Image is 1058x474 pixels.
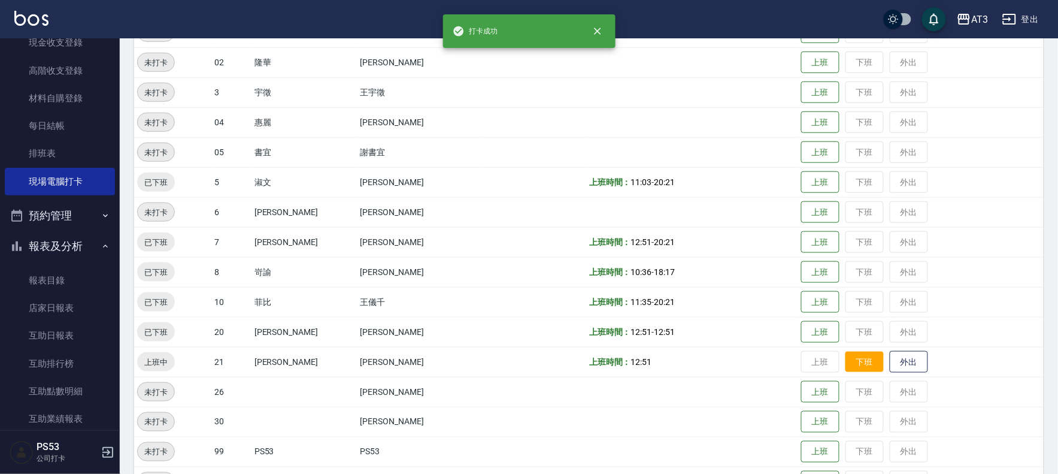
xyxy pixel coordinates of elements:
[589,357,631,367] b: 上班時間：
[357,227,481,257] td: [PERSON_NAME]
[654,177,675,187] span: 20:21
[211,347,251,377] td: 21
[211,257,251,287] td: 8
[251,197,357,227] td: [PERSON_NAME]
[357,107,481,137] td: [PERSON_NAME]
[357,197,481,227] td: [PERSON_NAME]
[922,7,946,31] button: save
[5,231,115,262] button: 報表及分析
[137,326,175,339] span: 已下班
[952,7,993,32] button: AT3
[586,317,798,347] td: -
[357,437,481,467] td: PS53
[801,231,839,253] button: 上班
[251,257,357,287] td: 岢諭
[801,171,839,194] button: 上班
[631,177,652,187] span: 11:03
[584,18,611,44] button: close
[971,12,988,27] div: AT3
[631,327,652,337] span: 12:51
[251,47,357,77] td: 隆華
[138,146,174,159] span: 未打卡
[211,377,251,407] td: 26
[211,437,251,467] td: 99
[801,111,839,134] button: 上班
[589,267,631,277] b: 上班時間：
[586,257,798,287] td: -
[137,236,175,249] span: 已下班
[631,297,652,307] span: 11:35
[211,77,251,107] td: 3
[631,357,652,367] span: 12:51
[801,291,839,313] button: 上班
[357,407,481,437] td: [PERSON_NAME]
[251,137,357,167] td: 書宜
[586,227,798,257] td: -
[357,347,481,377] td: [PERSON_NAME]
[251,287,357,317] td: 菲比
[10,440,34,464] img: Person
[251,437,357,467] td: PS53
[801,381,839,403] button: 上班
[5,84,115,112] a: 材料自購登錄
[654,327,675,337] span: 12:51
[211,287,251,317] td: 10
[211,407,251,437] td: 30
[211,107,251,137] td: 04
[138,206,174,219] span: 未打卡
[137,356,175,369] span: 上班中
[801,201,839,224] button: 上班
[801,52,839,74] button: 上班
[251,77,357,107] td: 宇徵
[5,112,115,140] a: 每日結帳
[589,297,631,307] b: 上班時間：
[357,287,481,317] td: 王儀千
[251,107,357,137] td: 惠麗
[5,405,115,433] a: 互助業績報表
[586,287,798,317] td: -
[890,351,928,373] button: 外出
[138,116,174,129] span: 未打卡
[357,257,481,287] td: [PERSON_NAME]
[801,81,839,104] button: 上班
[5,140,115,167] a: 排班表
[654,237,675,247] span: 20:21
[137,266,175,279] span: 已下班
[5,267,115,294] a: 報表目錄
[211,227,251,257] td: 7
[138,86,174,99] span: 未打卡
[5,322,115,349] a: 互助日報表
[5,57,115,84] a: 高階收支登錄
[631,267,652,277] span: 10:36
[5,350,115,378] a: 互助排行榜
[251,227,357,257] td: [PERSON_NAME]
[5,200,115,231] button: 預約管理
[357,317,481,347] td: [PERSON_NAME]
[589,177,631,187] b: 上班時間：
[357,47,481,77] td: [PERSON_NAME]
[801,141,839,164] button: 上班
[654,297,675,307] span: 20:21
[801,441,839,463] button: 上班
[138,416,174,428] span: 未打卡
[211,137,251,167] td: 05
[453,25,498,37] span: 打卡成功
[138,446,174,458] span: 未打卡
[801,321,839,343] button: 上班
[586,167,798,197] td: -
[251,317,357,347] td: [PERSON_NAME]
[357,137,481,167] td: 謝書宜
[211,167,251,197] td: 5
[37,441,98,453] h5: PS53
[251,347,357,377] td: [PERSON_NAME]
[5,168,115,195] a: 現場電腦打卡
[14,11,48,26] img: Logo
[357,167,481,197] td: [PERSON_NAME]
[138,56,174,69] span: 未打卡
[357,77,481,107] td: 王宇徵
[5,29,115,56] a: 現金收支登錄
[589,327,631,337] b: 上班時間：
[998,8,1044,31] button: 登出
[211,47,251,77] td: 02
[845,352,884,373] button: 下班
